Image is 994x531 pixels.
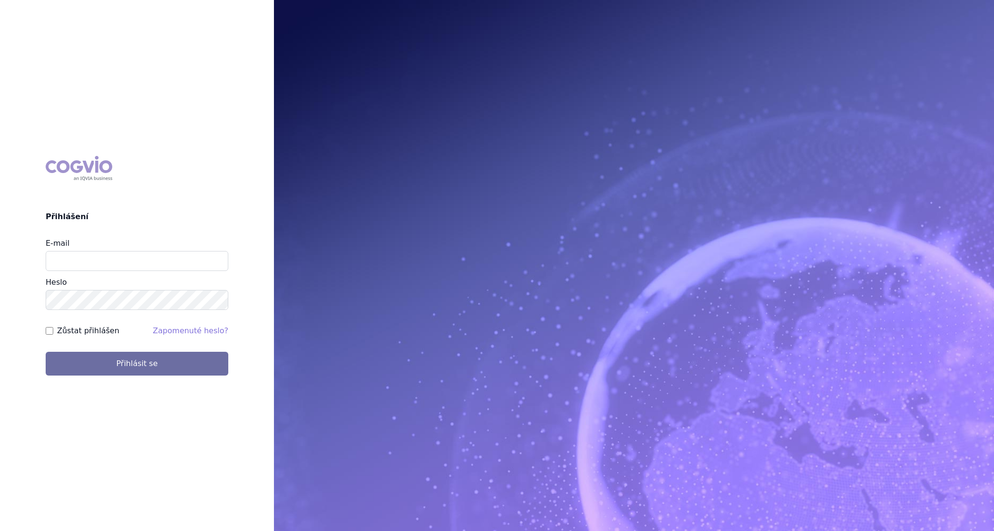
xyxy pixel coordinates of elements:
[46,156,112,181] div: COGVIO
[46,352,228,376] button: Přihlásit se
[46,278,67,287] label: Heslo
[46,239,69,248] label: E-mail
[46,211,228,222] h2: Přihlášení
[153,326,228,335] a: Zapomenuté heslo?
[57,325,119,337] label: Zůstat přihlášen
